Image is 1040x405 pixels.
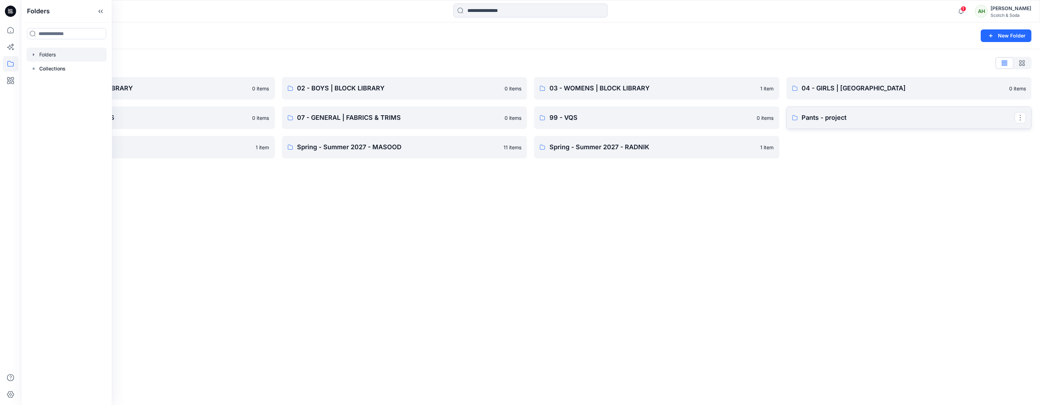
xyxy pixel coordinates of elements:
[505,114,521,122] p: 0 items
[252,85,269,92] p: 0 items
[504,144,521,151] p: 11 items
[991,4,1031,13] div: [PERSON_NAME]
[282,136,527,158] a: Spring - Summer 2027 - MASOOD11 items
[45,142,252,152] p: RURC
[761,144,774,151] p: 1 item
[297,113,501,123] p: 07 - GENERAL | FABRICS & TRIMS
[45,83,248,93] p: 01 - MENS | BLOCK LIBRARY
[549,113,753,123] p: 99 - VQS
[252,114,269,122] p: 0 items
[534,77,779,99] a: 03 - WOMENS | BLOCK LIBRARY1 item
[981,29,1032,42] button: New Folder
[757,114,774,122] p: 0 items
[786,77,1032,99] a: 04 - GIRLS | [GEOGRAPHIC_DATA]0 items
[256,144,269,151] p: 1 item
[991,13,1031,18] div: Scotch & Soda
[786,107,1032,129] a: Pants - project
[961,6,966,12] span: 1
[761,85,774,92] p: 1 item
[39,64,66,73] p: Collections
[29,136,275,158] a: RURC1 item
[549,142,756,152] p: Spring - Summer 2027 - RADNIK
[297,83,501,93] p: 02 - BOYS | BLOCK LIBRARY
[534,136,779,158] a: Spring - Summer 2027 - RADNIK1 item
[505,85,521,92] p: 0 items
[282,77,527,99] a: 02 - BOYS | BLOCK LIBRARY0 items
[802,113,1015,123] p: Pants - project
[282,107,527,129] a: 07 - GENERAL | FABRICS & TRIMS0 items
[29,107,275,129] a: 05 - UNISEX | BLOCKS0 items
[802,83,1005,93] p: 04 - GIRLS | [GEOGRAPHIC_DATA]
[1009,85,1026,92] p: 0 items
[549,83,756,93] p: 03 - WOMENS | BLOCK LIBRARY
[29,77,275,99] a: 01 - MENS | BLOCK LIBRARY0 items
[975,5,988,18] div: AH
[45,113,248,123] p: 05 - UNISEX | BLOCKS
[534,107,779,129] a: 99 - VQS0 items
[297,142,500,152] p: Spring - Summer 2027 - MASOOD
